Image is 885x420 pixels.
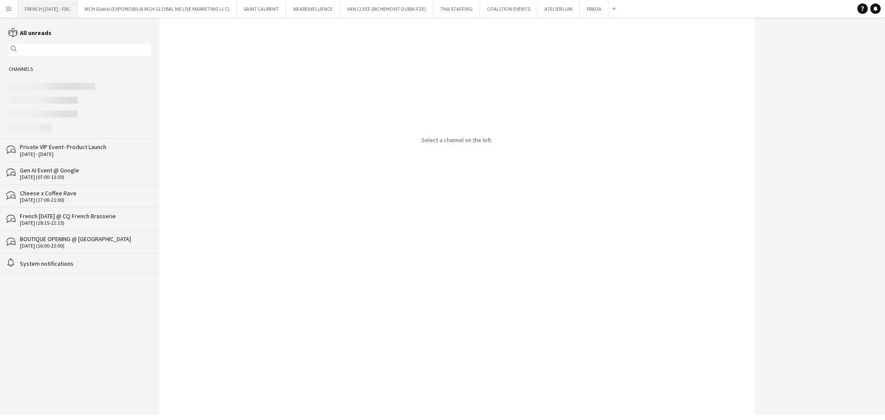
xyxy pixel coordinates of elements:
div: Cheese x Coffee Rave [20,189,151,197]
div: [DATE] (16:00-23:00) [20,243,151,249]
button: SAINT LAURENT [237,0,286,17]
button: WEAREINFLUENCE [286,0,340,17]
button: MCH Global (EXPOMOBILIA MCH GLOBAL ME LIVE MARKETING LLC) [78,0,237,17]
div: [DATE] (17:00-21:00) [20,197,151,203]
button: PRADA [580,0,609,17]
div: French [DATE] @ CQ French Brasserie [20,212,151,220]
div: Private VIP Event- Product Launch [20,143,151,151]
p: Select a channel on the left. [421,136,492,144]
div: [DATE] (18:15-22:15) [20,220,151,226]
a: All unreads [9,29,51,37]
div: [DATE] (07:00-13:30) [20,174,151,180]
div: [DATE] - [DATE] [20,151,151,157]
div: Gen AI Event @ Google [20,166,151,174]
button: COALITION EVENTS [480,0,538,17]
button: FRENCH [DATE] - FBC [18,0,78,17]
button: THA STAFFING [433,0,480,17]
div: System notifications [20,260,151,267]
button: VAN CLEEF (RICHEMONT DUBAI FZE) [340,0,433,17]
div: BOUTIQUE OPENING @ [GEOGRAPHIC_DATA] [20,235,151,243]
button: ATELIER LUM [538,0,580,17]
